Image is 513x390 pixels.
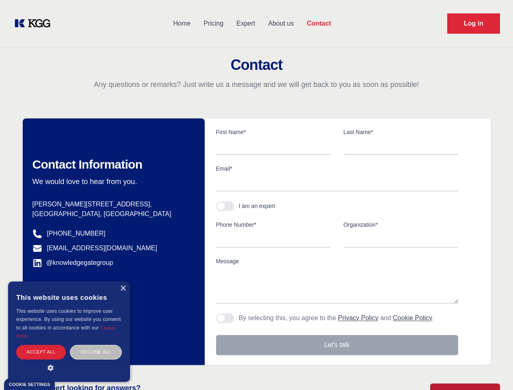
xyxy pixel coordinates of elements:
[167,13,197,34] a: Home
[32,209,192,219] p: [GEOGRAPHIC_DATA], [GEOGRAPHIC_DATA]
[216,221,331,229] label: Phone Number*
[344,221,458,229] label: Organization*
[344,128,458,136] label: Last Name*
[32,177,192,186] p: We would love to hear from you.
[32,199,192,209] p: [PERSON_NAME][STREET_ADDRESS],
[216,128,331,136] label: First Name*
[472,351,513,390] iframe: Chat Widget
[47,243,157,253] a: [EMAIL_ADDRESS][DOMAIN_NAME]
[447,13,500,34] a: Request Demo
[300,13,338,34] a: Contact
[393,314,432,321] a: Cookie Policy
[10,80,503,89] p: Any questions or remarks? Just write us a message and we will get back to you as soon as possible!
[120,286,126,292] div: Close
[239,313,434,323] p: By selecting this, you agree to the and .
[216,165,458,173] label: Email*
[338,314,379,321] a: Privacy Policy
[32,157,192,172] h2: Contact Information
[70,345,122,359] div: Decline all
[230,13,262,34] a: Expert
[13,17,57,30] a: KOL Knowledge Platform: Talk to Key External Experts (KEE)
[16,288,122,307] div: This website uses cookies
[16,308,121,331] span: This website uses cookies to improve user experience. By using our website you consent to all coo...
[16,325,115,338] a: Cookie Policy
[32,258,113,268] a: @knowledgegategroup
[16,345,66,359] div: Accept all
[9,382,50,387] div: Cookie settings
[239,202,275,210] div: I am an expert
[10,57,503,73] h2: Contact
[216,335,458,355] button: Let's talk
[197,13,230,34] a: Pricing
[216,257,458,265] label: Message
[47,229,106,238] a: [PHONE_NUMBER]
[262,13,300,34] a: About us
